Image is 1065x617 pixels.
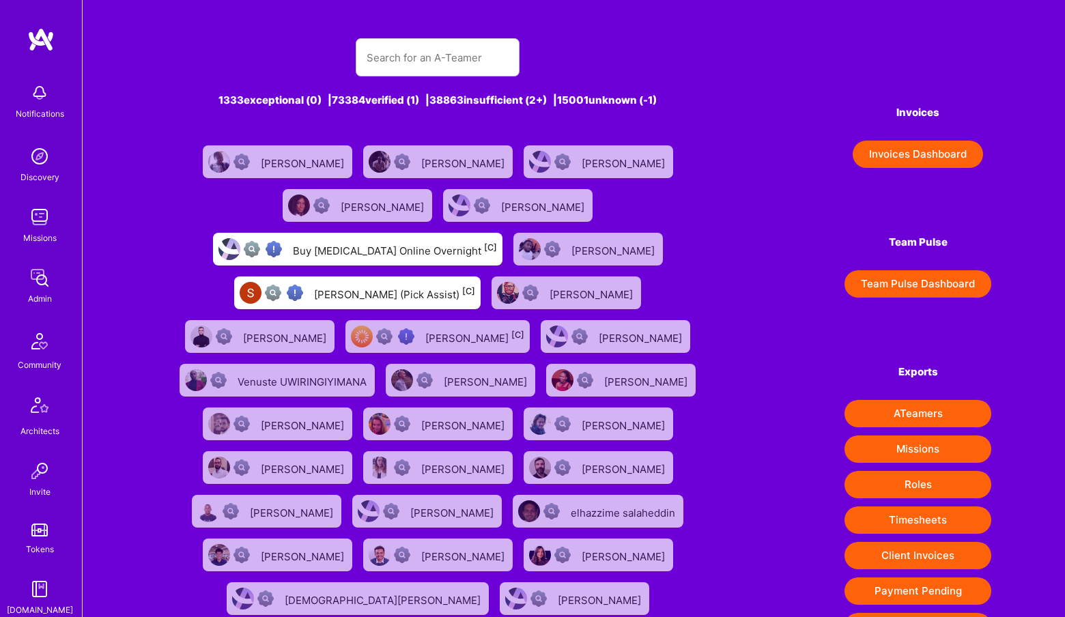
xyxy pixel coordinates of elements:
div: [PERSON_NAME] [550,284,636,302]
input: Search for an A-Teamer [367,40,509,75]
img: Not fully vetted [244,241,260,257]
h4: Invoices [844,106,991,119]
div: [PERSON_NAME] [250,502,336,520]
img: High Potential User [287,285,303,301]
img: User Avatar [197,500,219,522]
img: User Avatar [288,195,310,216]
img: Not Scrubbed [233,459,250,476]
img: Not Scrubbed [522,285,539,301]
img: User Avatar [240,282,261,304]
img: User Avatar [218,238,240,260]
button: Timesheets [844,506,991,534]
a: User AvatarNot Scrubbed[PERSON_NAME] [518,446,679,489]
img: User Avatar [546,326,568,347]
a: User AvatarNot Scrubbed[PERSON_NAME] [380,358,541,402]
div: Buy [MEDICAL_DATA] Online Overnight [293,240,497,258]
img: bell [26,79,53,106]
img: Not Scrubbed [210,372,227,388]
img: User Avatar [232,588,254,609]
img: User Avatar [369,544,390,566]
div: 1333 exceptional (0) | 73384 verified (1) | 38863 insufficient (2+) | 15001 unknown (-1) [156,93,720,107]
a: Invoices Dashboard [844,141,991,168]
img: Not fully vetted [376,328,393,345]
img: User Avatar [185,369,207,391]
div: [PERSON_NAME] [425,328,524,345]
img: Architects [23,391,56,424]
a: User AvatarNot Scrubbed[PERSON_NAME] [277,184,438,227]
img: Not Scrubbed [233,154,250,170]
img: teamwork [26,203,53,231]
div: [PERSON_NAME] [604,371,690,389]
div: [PERSON_NAME] [558,590,644,607]
div: [PERSON_NAME] [261,153,347,171]
div: Tokens [26,542,54,556]
h4: Team Pulse [844,236,991,248]
div: [PERSON_NAME] [243,328,329,345]
img: Not Scrubbed [554,154,571,170]
img: Not Scrubbed [571,328,588,345]
div: [PERSON_NAME] [261,459,347,476]
a: User AvatarNot Scrubbed[PERSON_NAME] [347,489,507,533]
img: User Avatar [358,500,380,522]
button: Roles [844,471,991,498]
img: User Avatar [369,457,390,478]
a: User AvatarNot Scrubbed[PERSON_NAME] [197,402,358,446]
div: [PERSON_NAME] [571,240,657,258]
div: [PERSON_NAME] [410,502,496,520]
button: Team Pulse Dashboard [844,270,991,298]
div: [PERSON_NAME] [421,415,507,433]
img: User Avatar [351,326,373,347]
div: [PERSON_NAME] (Pick Assist) [314,284,475,302]
img: Not Scrubbed [223,503,239,519]
a: User AvatarNot Scrubbed[PERSON_NAME] [358,140,518,184]
img: User Avatar [208,151,230,173]
a: User AvatarNot fully vettedHigh Potential User[PERSON_NAME][C] [340,315,535,358]
img: User Avatar [529,544,551,566]
img: Community [23,325,56,358]
a: User AvatarNot Scrubbed[PERSON_NAME] [197,533,358,577]
div: Discovery [20,170,59,184]
button: ATeamers [844,400,991,427]
img: User Avatar [369,413,390,435]
img: Not Scrubbed [544,241,560,257]
a: User AvatarNot Scrubbed[PERSON_NAME] [535,315,696,358]
div: [PERSON_NAME] [261,415,347,433]
div: [PERSON_NAME] [582,153,668,171]
img: User Avatar [518,500,540,522]
h4: Exports [844,366,991,378]
img: Not Scrubbed [233,416,250,432]
img: Not Scrubbed [416,372,433,388]
img: User Avatar [529,151,551,173]
div: [PERSON_NAME] [421,546,507,564]
div: [DOMAIN_NAME] [7,603,73,617]
img: User Avatar [208,457,230,478]
img: User Avatar [449,195,470,216]
img: Not Scrubbed [554,547,571,563]
div: Notifications [16,106,64,121]
a: User AvatarNot Scrubbed[PERSON_NAME] [197,140,358,184]
a: User AvatarNot fully vettedHigh Potential UserBuy [MEDICAL_DATA] Online Overnight[C] [208,227,508,271]
a: User AvatarNot ScrubbedVenuste UWIRINGIYIMANA [174,358,380,402]
a: User AvatarNot Scrubbed[PERSON_NAME] [438,184,598,227]
img: User Avatar [208,544,230,566]
div: [PERSON_NAME] [261,546,347,564]
img: Not Scrubbed [383,503,399,519]
img: discovery [26,143,53,170]
div: Community [18,358,61,372]
img: admin teamwork [26,264,53,291]
div: Architects [20,424,59,438]
sup: [C] [484,242,497,253]
div: [PERSON_NAME] [582,459,668,476]
div: [PERSON_NAME] [341,197,427,214]
img: User Avatar [519,238,541,260]
div: [PERSON_NAME] [599,328,685,345]
a: User AvatarNot Scrubbed[PERSON_NAME] [508,227,668,271]
a: User AvatarNot Scrubbed[PERSON_NAME] [518,533,679,577]
div: [DEMOGRAPHIC_DATA][PERSON_NAME] [285,590,483,607]
img: Not Scrubbed [233,547,250,563]
a: User AvatarNot Scrubbed[PERSON_NAME] [358,533,518,577]
a: User AvatarNot Scrubbed[PERSON_NAME] [358,402,518,446]
img: Not Scrubbed [530,590,547,607]
a: User AvatarNot Scrubbed[PERSON_NAME] [358,446,518,489]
